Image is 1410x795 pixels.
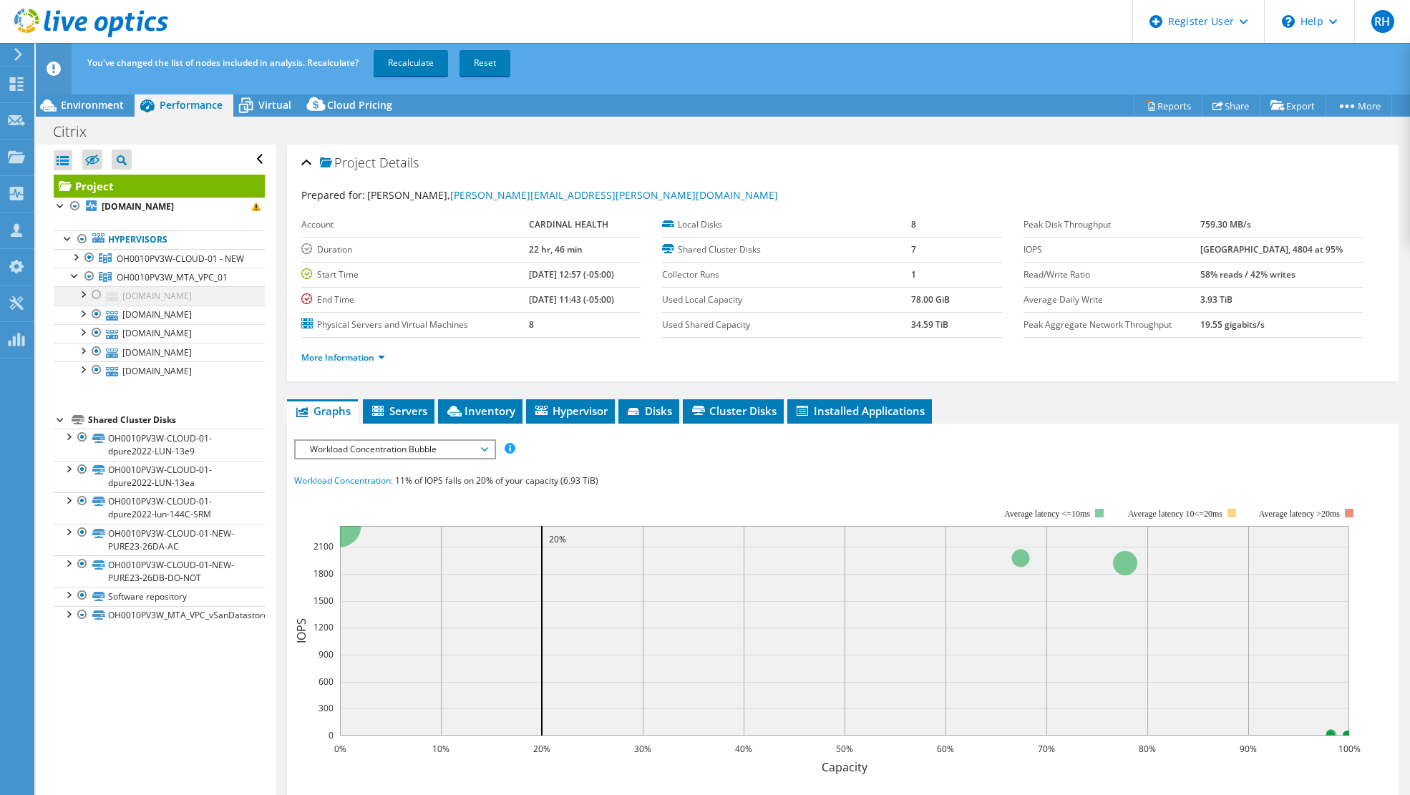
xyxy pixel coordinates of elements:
label: Shared Cluster Disks [662,243,910,257]
b: 1 [911,268,916,281]
span: Cluster Disks [690,404,777,418]
text: 1200 [313,621,334,633]
b: 19.55 gigabits/s [1200,318,1265,331]
label: Read/Write Ratio [1024,268,1200,282]
label: Peak Disk Throughput [1024,218,1200,232]
a: OH0010PV3W-CLOUD-01-NEW-PURE23-26DB-DO-NOT [54,555,265,587]
a: Export [1260,94,1326,117]
b: CARDINAL HEALTH [529,218,608,230]
a: [DOMAIN_NAME] [54,324,265,343]
a: OH0010PV3W-CLOUD-01-dpure2022-LUN-13e9 [54,429,265,460]
a: [DOMAIN_NAME] [54,306,265,324]
b: [DATE] 12:57 (-05:00) [529,268,614,281]
span: Servers [370,404,427,418]
b: 759.30 MB/s [1200,218,1251,230]
span: [PERSON_NAME], [367,188,778,202]
b: [DATE] 11:43 (-05:00) [529,293,614,306]
a: Share [1202,94,1260,117]
span: Performance [160,98,223,112]
text: 70% [1038,743,1055,755]
label: Used Local Capacity [662,293,910,307]
span: RH [1371,10,1394,33]
label: Prepared for: [301,188,365,202]
a: Project [54,175,265,197]
text: 60% [937,743,954,755]
b: 58% reads / 42% writes [1200,268,1295,281]
span: Virtual [258,98,291,112]
span: Details [379,154,419,171]
text: 50% [836,743,853,755]
svg: \n [1282,15,1295,28]
b: 7 [911,243,916,255]
a: Reset [460,50,510,76]
label: Duration [301,243,529,257]
text: 90% [1240,743,1257,755]
label: Collector Runs [662,268,910,282]
text: 20% [549,533,566,545]
b: 78.00 GiB [911,293,950,306]
b: 22 hr, 46 min [529,243,583,255]
a: Reports [1134,94,1202,117]
span: Installed Applications [794,404,925,418]
b: 8 [911,218,916,230]
text: 80% [1139,743,1156,755]
span: OH0010PV3W-CLOUD-01 - NEW [117,253,244,265]
span: Environment [61,98,124,112]
text: 1500 [313,595,334,607]
text: 40% [735,743,752,755]
text: IOPS [293,618,309,643]
span: Inventory [445,404,515,418]
label: Peak Aggregate Network Throughput [1024,318,1200,332]
text: 900 [319,648,334,660]
a: [DOMAIN_NAME] [54,286,265,305]
b: 8 [529,318,534,331]
label: Local Disks [662,218,910,232]
a: [DOMAIN_NAME] [54,361,265,380]
a: OH0010PV3W-CLOUD-01-dpure2022-lun-144C-SRM [54,492,265,524]
label: Start Time [301,268,529,282]
label: End Time [301,293,529,307]
a: OH0010PV3W_MTA_VPC_vSanDatastore [54,606,265,625]
text: 20% [533,743,550,755]
a: OH0010PV3W-CLOUD-01-NEW-PURE23-26DA-AC [54,524,265,555]
a: More [1326,94,1392,117]
b: 34.59 TiB [911,318,948,331]
h1: Citrix [47,124,109,140]
a: [DOMAIN_NAME] [54,197,265,216]
text: 300 [319,702,334,714]
b: 3.93 TiB [1200,293,1232,306]
text: 600 [319,675,334,688]
span: Project [320,156,376,170]
span: 11% of IOPS falls on 20% of your capacity (6.93 TiB) [395,474,598,487]
span: Workload Concentration Bubble [303,441,487,458]
label: Used Shared Capacity [662,318,910,332]
span: Workload Concentration: [294,474,393,487]
label: Account [301,218,529,232]
span: You've changed the list of nodes included in analysis. Recalculate? [87,57,359,69]
text: Capacity [822,759,868,775]
text: Average latency >20ms [1259,509,1340,519]
a: OH0010PV3W-CLOUD-01-dpure2022-LUN-13ea [54,461,265,492]
text: 2100 [313,540,334,552]
text: 0% [334,743,346,755]
a: Recalculate [374,50,448,76]
span: OH0010PV3W_MTA_VPC_01 [117,271,228,283]
tspan: Average latency 10<=20ms [1128,509,1222,519]
text: 0 [329,729,334,741]
b: [DOMAIN_NAME] [102,200,174,213]
tspan: Average latency <=10ms [1004,509,1090,519]
text: 30% [634,743,651,755]
text: 1800 [313,567,334,580]
a: OH0010PV3W_MTA_VPC_01 [54,268,265,286]
label: Average Daily Write [1024,293,1200,307]
span: Cloud Pricing [327,98,392,112]
a: OH0010PV3W-CLOUD-01 - NEW [54,249,265,268]
a: More Information [301,351,385,364]
a: Software repository [54,587,265,605]
span: Hypervisor [533,404,608,418]
a: [DOMAIN_NAME] [54,343,265,361]
div: Shared Cluster Disks [88,411,265,429]
b: [GEOGRAPHIC_DATA], 4804 at 95% [1200,243,1343,255]
text: 10% [432,743,449,755]
label: IOPS [1024,243,1200,257]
